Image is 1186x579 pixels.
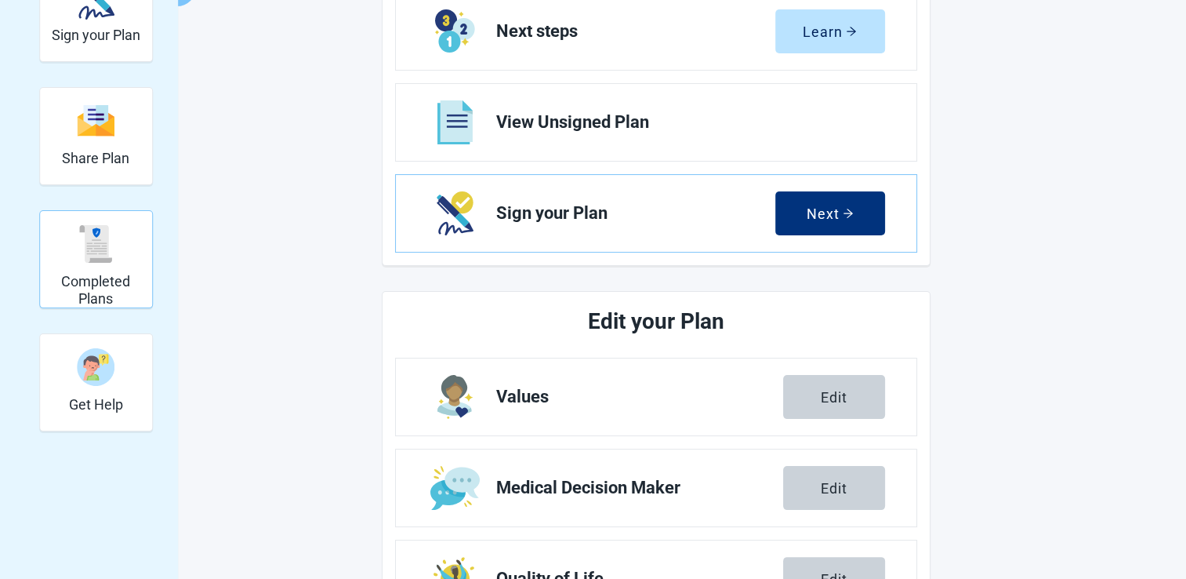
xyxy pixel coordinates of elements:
[783,375,885,419] button: Edit
[496,113,872,132] span: View Unsigned Plan
[783,466,885,510] button: Edit
[821,389,847,405] div: Edit
[39,210,153,308] div: Completed Plans
[775,9,885,53] button: Learnarrow-right
[496,479,783,497] span: Medical Decision Maker
[496,204,775,223] span: Sign your Plan
[396,175,916,252] a: Next Sign your Plan section
[62,150,129,167] h2: Share Plan
[39,87,153,185] div: Share Plan
[77,348,114,386] img: person-question-x68TBcxA.svg
[46,273,146,307] h2: Completed Plans
[52,27,140,44] h2: Sign your Plan
[77,104,114,137] img: svg%3e
[69,396,123,413] h2: Get Help
[396,359,916,435] a: Edit Values section
[803,24,857,39] div: Learn
[496,22,775,41] span: Next steps
[821,480,847,496] div: Edit
[77,225,114,263] img: svg%3e
[39,333,153,432] div: Get Help
[775,191,885,235] button: Nextarrow-right
[807,206,854,221] div: Next
[843,208,854,219] span: arrow-right
[396,450,916,526] a: Edit Medical Decision Maker section
[496,388,783,406] span: Values
[846,26,857,37] span: arrow-right
[454,304,858,339] h2: Edit your Plan
[396,84,916,161] a: View View Unsigned Plan section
